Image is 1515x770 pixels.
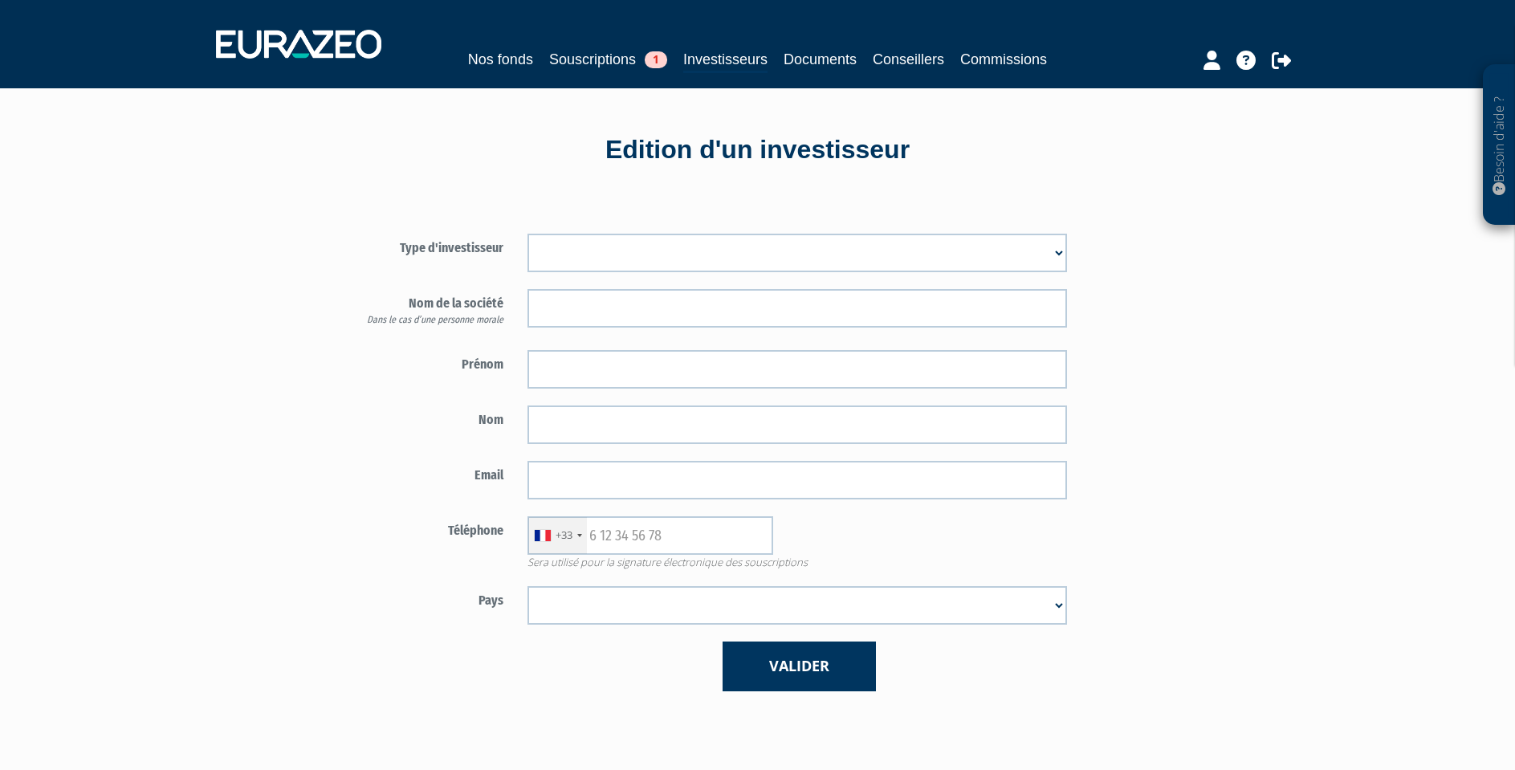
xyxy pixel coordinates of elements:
span: 1 [645,51,667,68]
label: Nom [328,405,516,430]
a: Investisseurs [683,48,768,73]
label: Téléphone [328,516,516,540]
button: Valider [723,642,876,691]
label: Prénom [328,350,516,374]
div: Edition d'un investisseur [300,132,1216,169]
a: Nos fonds [468,48,533,71]
div: Dans le cas d’une personne morale [340,313,504,327]
label: Nom de la société [328,289,516,327]
img: 1732889491-logotype_eurazeo_blanc_rvb.png [216,30,381,59]
span: Sera utilisé pour la signature électronique des souscriptions [515,555,1079,570]
a: Commissions [960,48,1047,71]
div: France: +33 [528,517,587,554]
a: Souscriptions1 [549,48,667,71]
div: +33 [556,528,572,543]
input: 6 12 34 56 78 [527,516,773,555]
label: Email [328,461,516,485]
a: Documents [784,48,857,71]
label: Type d'investisseur [328,234,516,258]
p: Besoin d'aide ? [1490,73,1509,218]
label: Pays [328,586,516,610]
a: Conseillers [873,48,944,71]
